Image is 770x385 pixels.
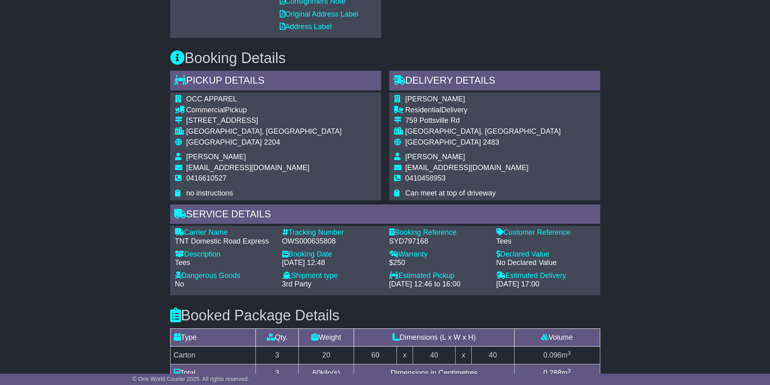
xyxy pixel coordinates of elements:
div: Booking Reference [389,228,488,237]
span: OCC APPAREL [186,95,237,103]
div: Estimated Pickup [389,271,488,280]
td: Qty. [256,328,299,346]
td: kilo(s) [299,364,354,382]
div: OWS000635808 [282,237,381,246]
td: m [514,364,600,382]
div: Customer Reference [496,228,595,237]
td: Carton [170,346,256,364]
span: [PERSON_NAME] [405,95,465,103]
a: Original Address Label [280,10,359,18]
span: Residential [405,106,441,114]
span: 2204 [264,138,280,146]
div: Delivery Details [389,71,600,93]
div: Description [175,250,274,259]
span: 0.096 [543,351,561,359]
td: 20 [299,346,354,364]
td: 3 [256,346,299,364]
div: Delivery [405,106,561,115]
div: Estimated Delivery [496,271,595,280]
div: [DATE] 12:46 to 16:00 [389,280,488,289]
div: SYD797168 [389,237,488,246]
div: Dangerous Goods [175,271,274,280]
td: m [514,346,600,364]
span: 0410458953 [405,174,446,182]
div: $250 [389,259,488,267]
span: [PERSON_NAME] [186,153,246,161]
div: Declared Value [496,250,595,259]
div: Carrier Name [175,228,274,237]
div: Booking Date [282,250,381,259]
h3: Booking Details [170,50,600,66]
td: 3 [256,364,299,382]
td: Dimensions (L x W x H) [354,328,514,346]
sup: 3 [567,368,571,374]
span: 3rd Party [282,280,312,288]
div: Pickup [186,106,342,115]
div: [DATE] 17:00 [496,280,595,289]
span: Can meet at top of driveway [405,189,496,197]
td: 60 [354,346,397,364]
td: Volume [514,328,600,346]
span: no instructions [186,189,233,197]
div: [DATE] 12:48 [282,259,381,267]
div: Service Details [170,204,600,226]
span: 60 [312,369,321,377]
div: TNT Domestic Road Express [175,237,274,246]
div: Tees [175,259,274,267]
span: [EMAIL_ADDRESS][DOMAIN_NAME] [405,164,529,172]
div: No Declared Value [496,259,595,267]
span: [PERSON_NAME] [405,153,465,161]
td: Dimensions in Centimetres [354,364,514,382]
div: [STREET_ADDRESS] [186,116,342,125]
h3: Booked Package Details [170,307,600,324]
div: 759 Pottsville Rd [405,116,561,125]
span: No [175,280,184,288]
td: Type [170,328,256,346]
span: [EMAIL_ADDRESS][DOMAIN_NAME] [186,164,310,172]
span: [GEOGRAPHIC_DATA] [186,138,262,146]
div: Tees [496,237,595,246]
div: [GEOGRAPHIC_DATA], [GEOGRAPHIC_DATA] [405,127,561,136]
a: Address Label [280,23,332,31]
span: © One World Courier 2025. All rights reserved. [133,376,249,382]
span: 2483 [483,138,499,146]
td: x [456,346,471,364]
span: [GEOGRAPHIC_DATA] [405,138,481,146]
div: Shipment type [282,271,381,280]
div: [GEOGRAPHIC_DATA], [GEOGRAPHIC_DATA] [186,127,342,136]
div: Pickup Details [170,71,381,93]
td: Total [170,364,256,382]
td: Weight [299,328,354,346]
td: 40 [471,346,514,364]
span: 0.288 [543,369,561,377]
sup: 3 [567,350,571,356]
div: Tracking Number [282,228,381,237]
div: Warranty [389,250,488,259]
td: x [397,346,413,364]
span: 0416610527 [186,174,227,182]
td: 40 [413,346,456,364]
span: Commercial [186,106,225,114]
